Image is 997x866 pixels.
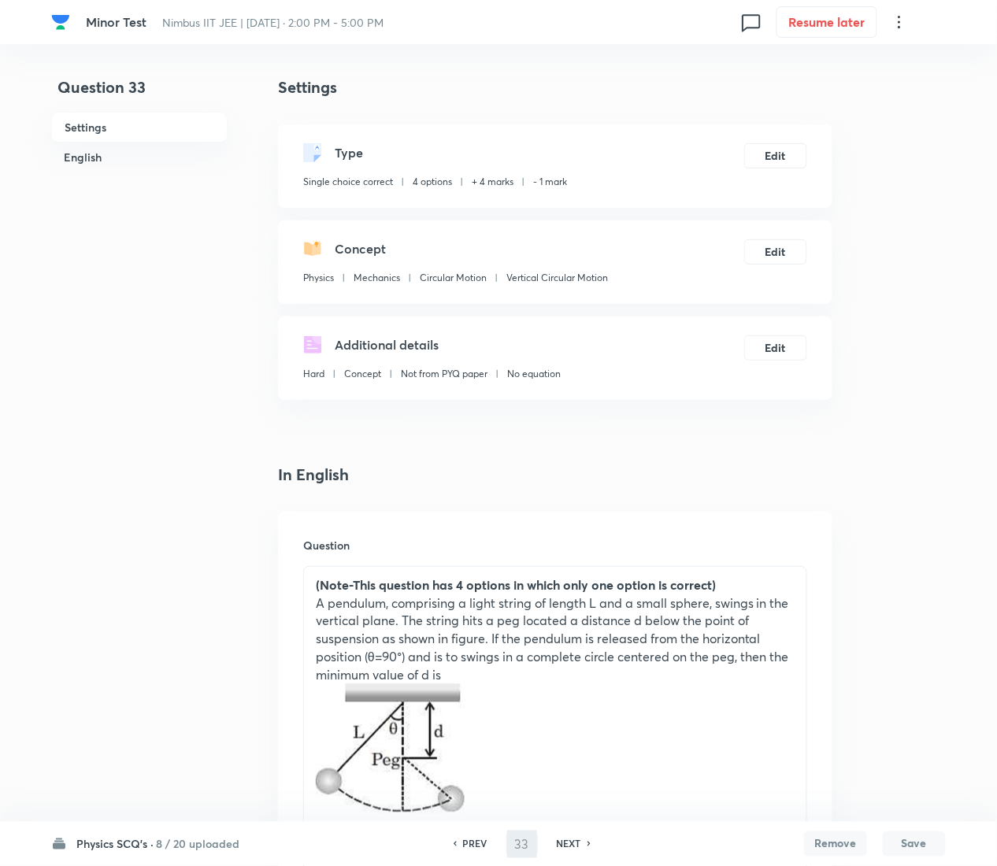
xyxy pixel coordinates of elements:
button: Resume later [776,6,877,38]
p: Not from PYQ paper [401,367,487,381]
a: Company Logo [51,13,73,31]
h5: Additional details [335,335,439,354]
p: + 4 marks [472,175,513,189]
h5: Concept [335,239,386,258]
h6: Question [303,537,807,553]
p: Mechanics [354,271,400,285]
h4: Question 33 [51,76,228,112]
button: Edit [744,335,807,361]
button: Save [883,831,946,857]
img: questionConcept.svg [303,239,322,258]
img: questionDetails.svg [303,335,322,354]
h6: 8 / 20 uploaded [156,836,239,853]
p: Single choice correct [303,175,393,189]
button: Edit [744,239,807,265]
h4: Settings [278,76,832,99]
strong: (Note-This question has 4 options in which only one option is correct) [316,576,716,593]
h6: Physics SCQ's · [76,836,154,853]
img: questionType.svg [303,143,322,162]
button: Remove [804,831,867,857]
span: Minor Test [86,13,146,30]
h6: NEXT [557,837,581,851]
p: - 1 mark [533,175,567,189]
p: Concept [344,367,381,381]
h5: Type [335,143,363,162]
h4: In English [278,463,832,487]
button: Edit [744,143,807,168]
img: 22-06-21-02:53:36-PM [316,683,465,816]
h6: English [51,142,228,172]
p: Physics [303,271,334,285]
p: Hard [303,367,324,381]
p: A pendulum, comprising a light string of length L and a small sphere, swings in the vertical plan... [316,594,795,684]
p: 4 options [413,175,452,189]
h6: PREV [463,837,487,851]
p: Circular Motion [420,271,487,285]
img: Company Logo [51,13,70,31]
span: Nimbus IIT JEE | [DATE] · 2:00 PM - 5:00 PM [162,15,384,30]
p: Vertical Circular Motion [506,271,608,285]
h6: Settings [51,112,228,142]
p: No equation [507,367,561,381]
